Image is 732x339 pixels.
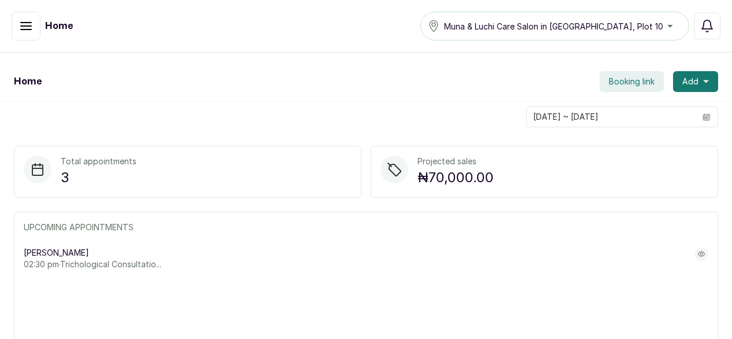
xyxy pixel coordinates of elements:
svg: calendar [703,113,711,121]
button: Booking link [600,71,664,92]
p: 3 [61,167,136,188]
button: Muna & Luchi Care Salon in [GEOGRAPHIC_DATA], Plot 10 [420,12,689,40]
p: Total appointments [61,156,136,167]
p: UPCOMING APPOINTMENTS [24,222,708,233]
h1: Home [45,19,73,33]
span: Add [682,76,698,87]
p: 02:30 pm · Trichological Consultatio... [24,259,161,270]
button: Add [673,71,718,92]
input: Select date [527,107,696,127]
span: Muna & Luchi Care Salon in [GEOGRAPHIC_DATA], Plot 10 [444,20,663,32]
p: Projected sales [417,156,494,167]
p: ₦70,000.00 [417,167,494,188]
p: [PERSON_NAME] [24,247,161,259]
h1: Home [14,75,42,89]
span: Booking link [609,76,655,87]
